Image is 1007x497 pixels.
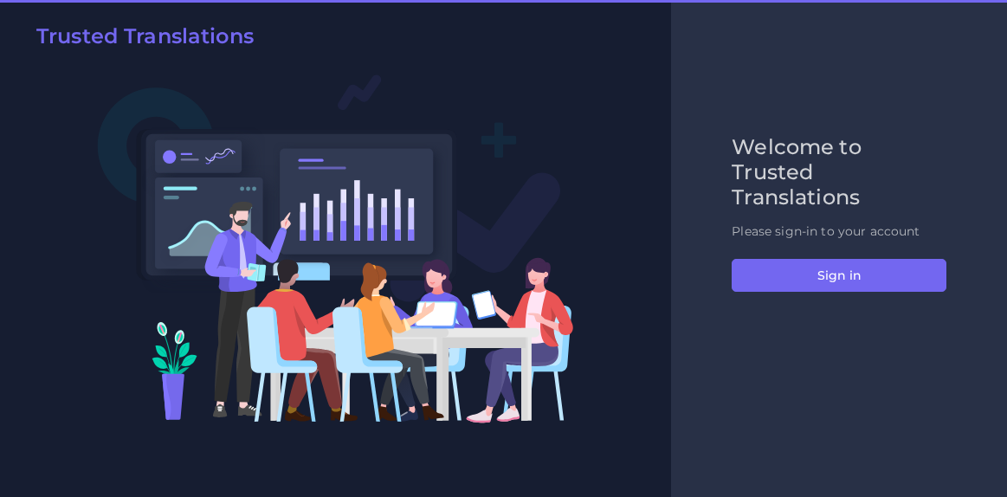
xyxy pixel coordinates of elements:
img: Login V2 [97,74,574,423]
h2: Trusted Translations [36,24,254,49]
p: Please sign-in to your account [732,223,946,241]
h2: Welcome to Trusted Translations [732,135,946,210]
a: Trusted Translations [24,24,254,55]
button: Sign in [732,259,946,292]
